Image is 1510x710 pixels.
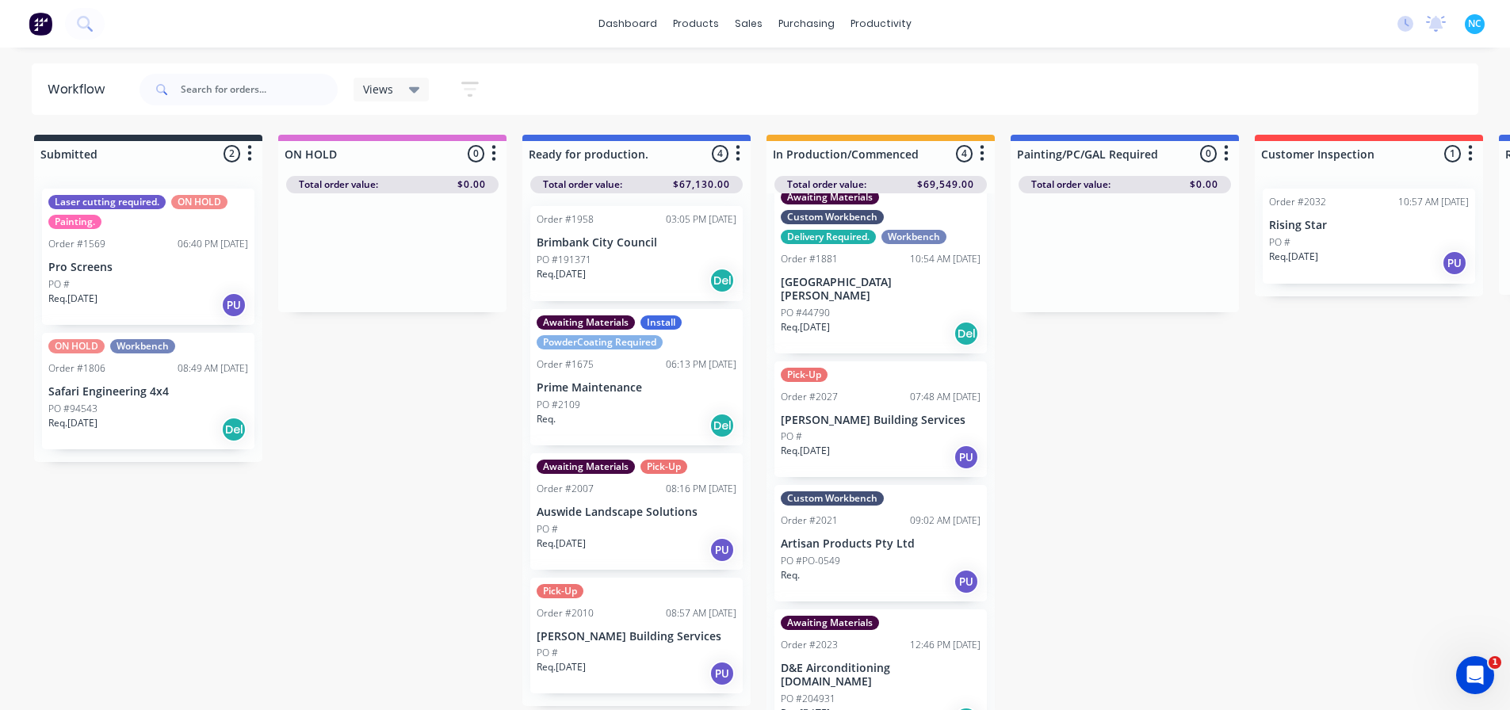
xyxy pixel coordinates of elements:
[299,177,378,192] span: Total order value:
[48,237,105,251] div: Order #1569
[1190,177,1218,192] span: $0.00
[781,210,884,224] div: Custom Workbench
[781,662,981,689] p: D&E Airconditioning [DOMAIN_NAME]
[29,12,52,36] img: Factory
[110,339,175,353] div: Workbench
[1456,656,1494,694] iframe: Intercom live chat
[48,402,97,416] p: PO #94543
[537,584,583,598] div: Pick-Up
[181,74,338,105] input: Search for orders...
[537,267,586,281] p: Req. [DATE]
[781,276,981,303] p: [GEOGRAPHIC_DATA][PERSON_NAME]
[910,252,981,266] div: 10:54 AM [DATE]
[1269,195,1326,209] div: Order #2032
[537,660,586,674] p: Req. [DATE]
[42,333,254,449] div: ON HOLDWorkbenchOrder #180608:49 AM [DATE]Safari Engineering 4x4PO #94543Req.[DATE]Del
[42,189,254,325] div: Laser cutting required.ON HOLDPainting.Order #156906:40 PM [DATE]Pro ScreensPO #Req.[DATE]PU
[1269,235,1290,250] p: PO #
[537,536,586,551] p: Req. [DATE]
[537,381,736,395] p: Prime Maintenance
[48,277,70,292] p: PO #
[774,361,987,478] div: Pick-UpOrder #202707:48 AM [DATE][PERSON_NAME] Building ServicesPO #Req.[DATE]PU
[171,195,227,209] div: ON HOLD
[917,177,974,192] span: $69,549.00
[48,80,113,99] div: Workflow
[666,606,736,620] div: 08:57 AM [DATE]
[537,460,635,474] div: Awaiting Materials
[709,537,735,563] div: PU
[781,692,835,706] p: PO #204931
[770,12,843,36] div: purchasing
[537,506,736,519] p: Auswide Landscape Solutions
[537,335,663,349] div: PowderCoating Required
[537,646,558,660] p: PO #
[1468,17,1481,31] span: NC
[48,416,97,430] p: Req. [DATE]
[1489,656,1501,669] span: 1
[954,321,979,346] div: Del
[537,253,591,267] p: PO #191371
[787,177,866,192] span: Total order value:
[48,385,248,399] p: Safari Engineering 4x4
[666,212,736,227] div: 03:05 PM [DATE]
[640,460,687,474] div: Pick-Up
[530,578,743,694] div: Pick-UpOrder #201008:57 AM [DATE][PERSON_NAME] Building ServicesPO #Req.[DATE]PU
[843,12,919,36] div: productivity
[774,485,987,601] div: Custom WorkbenchOrder #202109:02 AM [DATE]Artisan Products Pty LtdPO #PO-0549Req.PU
[537,630,736,643] p: [PERSON_NAME] Building Services
[673,177,730,192] span: $67,130.00
[1269,250,1318,264] p: Req. [DATE]
[666,482,736,496] div: 08:16 PM [DATE]
[910,390,981,404] div: 07:48 AM [DATE]
[781,252,838,266] div: Order #1881
[781,390,838,404] div: Order #2027
[1442,250,1467,276] div: PU
[665,12,727,36] div: products
[1269,219,1469,232] p: Rising Star
[537,522,558,536] p: PO #
[727,12,770,36] div: sales
[178,361,248,376] div: 08:49 AM [DATE]
[537,482,594,496] div: Order #2007
[48,261,248,274] p: Pro Screens
[537,606,594,620] div: Order #2010
[48,339,105,353] div: ON HOLD
[781,638,838,652] div: Order #2023
[1398,195,1469,209] div: 10:57 AM [DATE]
[48,292,97,306] p: Req. [DATE]
[774,184,987,353] div: Awaiting MaterialsCustom WorkbenchDelivery Required.WorkbenchOrder #188110:54 AM [DATE][GEOGRAPHI...
[781,616,879,630] div: Awaiting Materials
[1031,177,1111,192] span: Total order value:
[543,177,622,192] span: Total order value:
[781,513,838,528] div: Order #2021
[781,429,802,444] p: PO #
[178,237,248,251] div: 06:40 PM [DATE]
[640,315,682,330] div: Install
[910,638,981,652] div: 12:46 PM [DATE]
[781,414,981,427] p: [PERSON_NAME] Building Services
[537,236,736,250] p: Brimbank City Council
[781,320,830,334] p: Req. [DATE]
[363,81,393,97] span: Views
[781,368,828,382] div: Pick-Up
[781,537,981,551] p: Artisan Products Pty Ltd
[954,445,979,470] div: PU
[537,412,556,426] p: Req.
[709,661,735,686] div: PU
[781,306,830,320] p: PO #44790
[709,413,735,438] div: Del
[537,212,594,227] div: Order #1958
[48,361,105,376] div: Order #1806
[457,177,486,192] span: $0.00
[910,513,981,528] div: 09:02 AM [DATE]
[530,453,743,570] div: Awaiting MaterialsPick-UpOrder #200708:16 PM [DATE]Auswide Landscape SolutionsPO #Req.[DATE]PU
[591,12,665,36] a: dashboard
[881,230,946,244] div: Workbench
[537,315,635,330] div: Awaiting Materials
[1263,189,1475,284] div: Order #203210:57 AM [DATE]Rising StarPO #Req.[DATE]PU
[781,568,800,582] p: Req.
[48,195,166,209] div: Laser cutting required.
[530,309,743,445] div: Awaiting MaterialsInstallPowderCoating RequiredOrder #167506:13 PM [DATE]Prime MaintenancePO #210...
[954,569,979,594] div: PU
[781,554,840,568] p: PO #PO-0549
